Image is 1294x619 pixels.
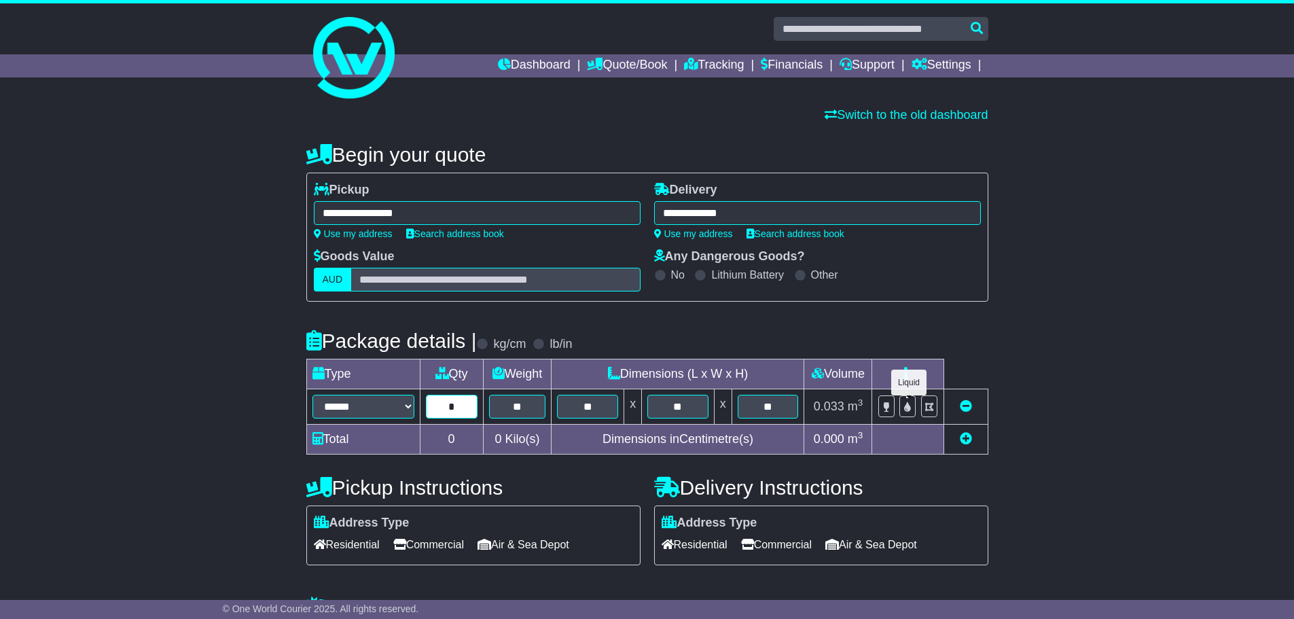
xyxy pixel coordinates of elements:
a: Dashboard [498,54,571,77]
td: Dimensions (L x W x H) [552,359,804,389]
td: x [624,389,642,425]
span: Residential [314,534,380,555]
span: Residential [662,534,727,555]
span: © One World Courier 2025. All rights reserved. [223,603,419,614]
a: Tracking [684,54,744,77]
a: Search address book [406,228,504,239]
span: Air & Sea Depot [825,534,917,555]
label: Delivery [654,183,717,198]
label: Address Type [662,516,757,531]
td: Dimensions in Centimetre(s) [552,425,804,455]
label: lb/in [550,337,572,352]
sup: 3 [858,430,863,440]
a: Switch to the old dashboard [825,108,988,122]
label: Any Dangerous Goods? [654,249,805,264]
div: Liquid [891,370,927,395]
a: Use my address [314,228,393,239]
label: Other [811,268,838,281]
td: x [714,389,732,425]
span: m [848,400,863,413]
a: Settings [912,54,971,77]
a: Support [840,54,895,77]
span: Air & Sea Depot [478,534,569,555]
td: Kilo(s) [483,425,552,455]
label: kg/cm [493,337,526,352]
label: Lithium Battery [711,268,784,281]
label: No [671,268,685,281]
a: Remove this item [960,400,972,413]
h4: Warranty & Insurance [306,596,988,618]
a: Search address book [747,228,844,239]
a: Quote/Book [587,54,667,77]
span: 0 [495,432,501,446]
span: Commercial [393,534,464,555]
td: Volume [804,359,872,389]
a: Use my address [654,228,733,239]
td: Total [306,425,420,455]
h4: Begin your quote [306,143,988,166]
td: Weight [483,359,552,389]
a: Add new item [960,432,972,446]
span: 0.000 [814,432,844,446]
h4: Delivery Instructions [654,476,988,499]
h4: Pickup Instructions [306,476,641,499]
span: Commercial [741,534,812,555]
span: m [848,432,863,446]
h4: Package details | [306,330,477,352]
label: Pickup [314,183,370,198]
label: Address Type [314,516,410,531]
td: 0 [420,425,483,455]
label: Goods Value [314,249,395,264]
a: Financials [761,54,823,77]
td: Qty [420,359,483,389]
sup: 3 [858,397,863,408]
label: AUD [314,268,352,291]
span: 0.033 [814,400,844,413]
td: Type [306,359,420,389]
